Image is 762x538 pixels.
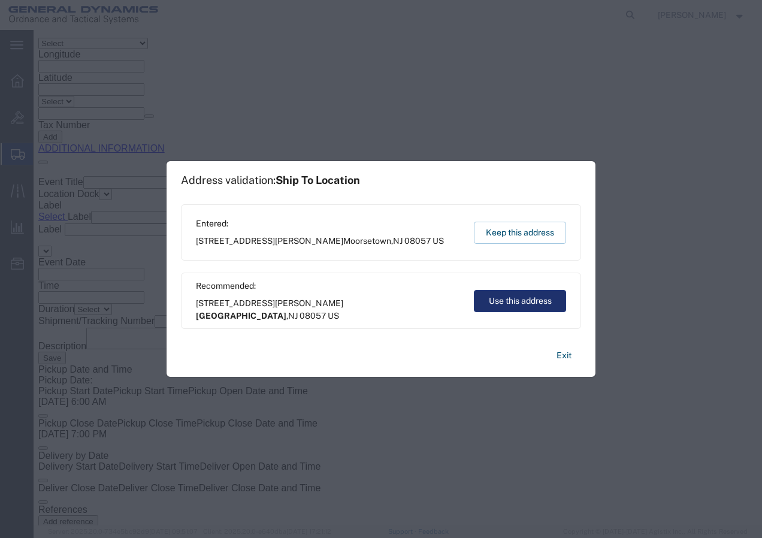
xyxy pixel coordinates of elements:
span: US [433,236,444,246]
span: [STREET_ADDRESS][PERSON_NAME] , [196,235,444,247]
span: Ship To Location [276,174,360,186]
span: [STREET_ADDRESS][PERSON_NAME] , [196,297,462,322]
span: 08057 [300,311,326,321]
button: Exit [547,345,581,366]
span: [GEOGRAPHIC_DATA] [196,311,286,321]
span: NJ [393,236,403,246]
button: Keep this address [474,222,566,244]
span: US [328,311,339,321]
span: 08057 [404,236,431,246]
span: Moorsetown [343,236,391,246]
h1: Address validation: [181,174,360,187]
span: Recommended: [196,280,462,292]
span: NJ [288,311,298,321]
button: Use this address [474,290,566,312]
span: Entered: [196,217,444,230]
